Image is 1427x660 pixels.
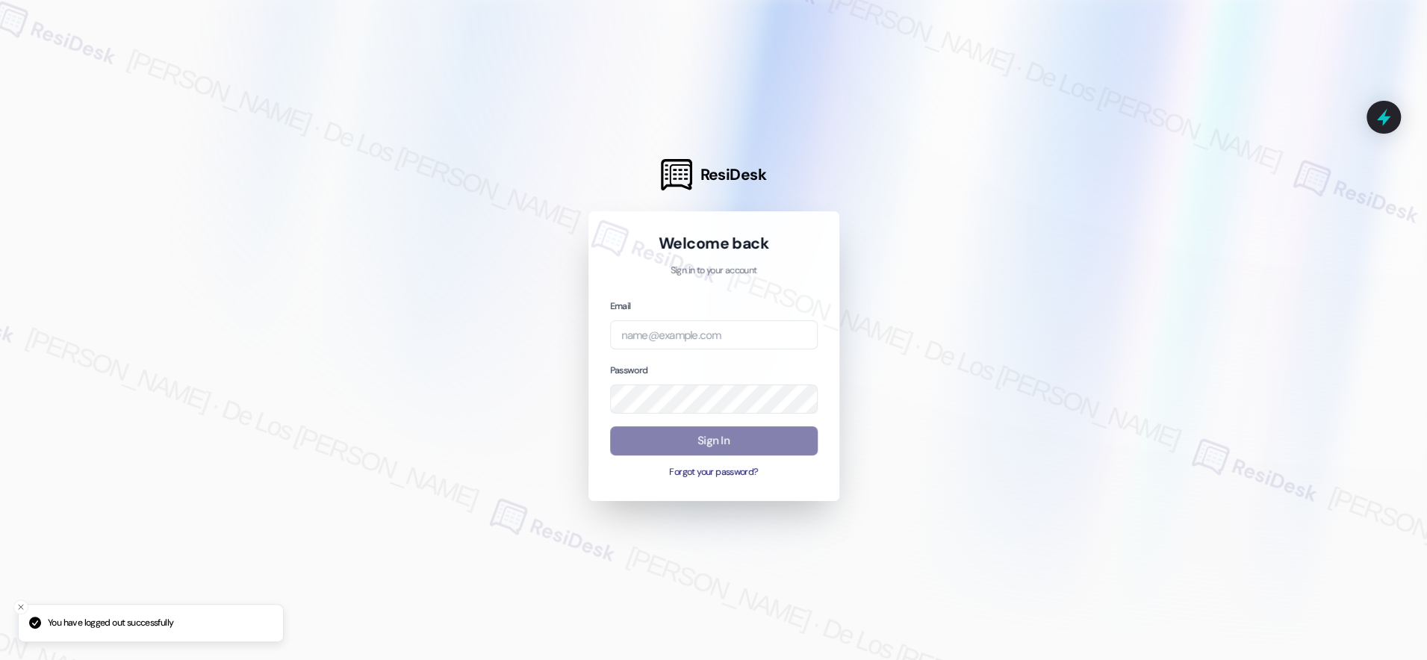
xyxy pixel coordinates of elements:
[610,300,631,312] label: Email
[610,426,818,455] button: Sign In
[610,364,648,376] label: Password
[48,617,173,630] p: You have logged out successfully
[661,159,692,190] img: ResiDesk Logo
[610,320,818,349] input: name@example.com
[610,466,818,479] button: Forgot your password?
[610,233,818,254] h1: Welcome back
[13,600,28,614] button: Close toast
[610,264,818,278] p: Sign in to your account
[700,164,766,185] span: ResiDesk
